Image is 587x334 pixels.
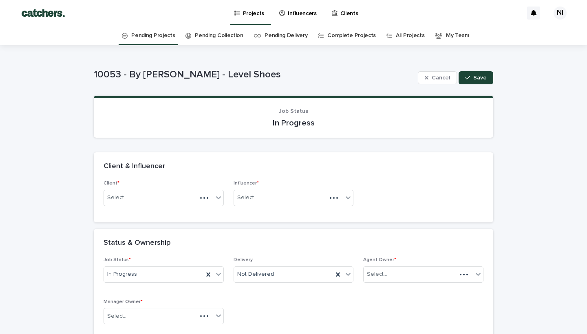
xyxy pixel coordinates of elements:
a: Pending Collection [195,26,243,45]
button: Save [459,71,493,84]
span: Delivery [234,257,253,262]
div: Select... [107,193,128,202]
h2: Status & Ownership [104,239,171,248]
a: Pending Projects [131,26,175,45]
a: Complete Projects [327,26,376,45]
div: NI [554,7,567,20]
span: Cancel [432,75,450,81]
span: Not Delivered [237,270,274,279]
span: Influencer [234,181,259,186]
span: Job Status [104,257,131,262]
div: Select... [237,193,258,202]
button: Cancel [418,71,457,84]
a: Pending Delivery [265,26,307,45]
span: Job Status [279,108,308,114]
span: In Progress [107,270,137,279]
div: Select... [107,312,128,321]
span: Manager Owner [104,299,143,304]
div: Select... [367,270,387,279]
span: Client [104,181,119,186]
span: Agent Owner [363,257,396,262]
p: In Progress [104,118,483,128]
p: 10053 - By [PERSON_NAME] - Level Shoes [94,69,415,81]
a: My Team [446,26,469,45]
a: All Projects [396,26,424,45]
span: Save [473,75,487,81]
h2: Client & Influencer [104,162,165,171]
img: BTdGiKtkTjWbRbtFPD8W [16,5,70,21]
